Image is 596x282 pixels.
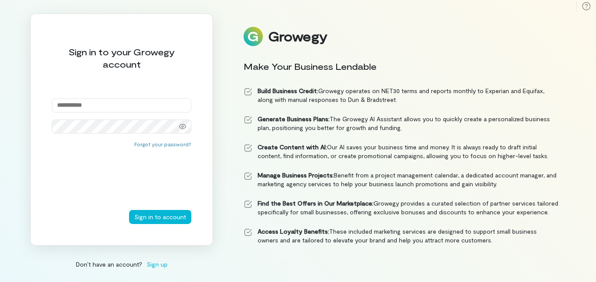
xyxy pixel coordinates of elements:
[244,143,559,160] li: Our AI saves your business time and money. It is always ready to draft initial content, find info...
[134,141,191,148] button: Forgot your password?
[147,260,168,269] span: Sign up
[258,228,329,235] strong: Access Loyalty Benefits:
[258,199,373,207] strong: Find the Best Offers in Our Marketplace:
[244,60,559,72] div: Make Your Business Lendable
[268,29,327,44] div: Growegy
[258,87,318,94] strong: Build Business Credit:
[258,115,330,123] strong: Generate Business Plans:
[258,171,334,179] strong: Manage Business Projects:
[244,87,559,104] li: Growegy operates on NET30 terms and reports monthly to Experian and Equifax, along with manual re...
[52,46,191,70] div: Sign in to your Growegy account
[129,210,191,224] button: Sign in to account
[30,260,213,269] div: Don’t have an account?
[244,115,559,132] li: The Growegy AI Assistant allows you to quickly create a personalized business plan, positioning y...
[244,27,263,46] img: Logo
[244,199,559,217] li: Growegy provides a curated selection of partner services tailored specifically for small business...
[244,227,559,245] li: These included marketing services are designed to support small business owners and are tailored ...
[258,143,327,151] strong: Create Content with AI:
[244,171,559,188] li: Benefit from a project management calendar, a dedicated account manager, and marketing agency ser...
